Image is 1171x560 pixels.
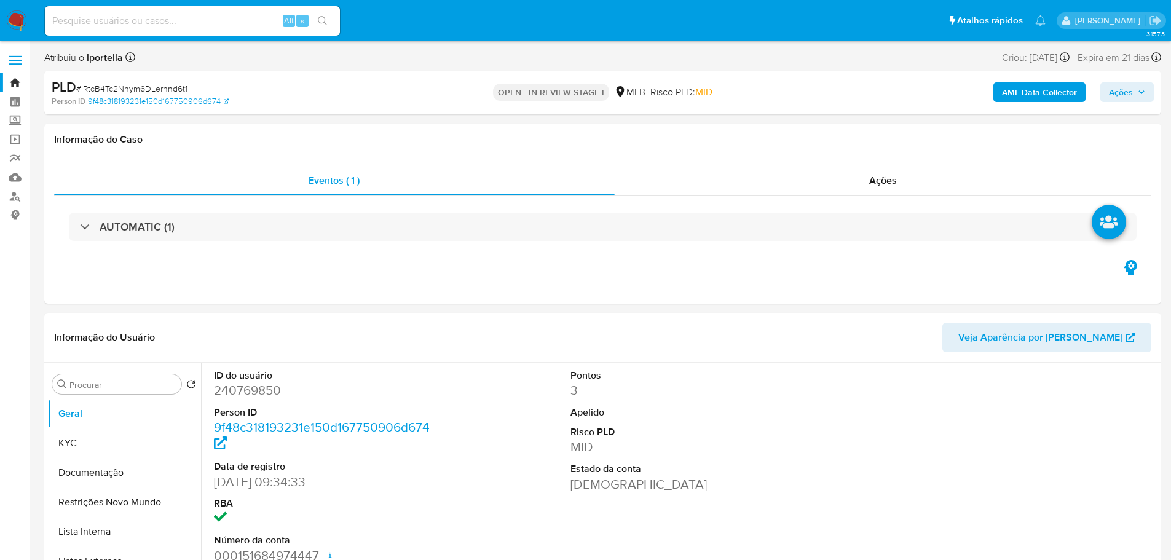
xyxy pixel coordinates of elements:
div: AUTOMATIC (1) [69,213,1137,241]
a: Notificações [1035,15,1046,26]
dt: Data de registro [214,460,440,473]
input: Pesquise usuários ou casos... [45,13,340,29]
dt: RBA [214,497,440,510]
dd: [DEMOGRAPHIC_DATA] [570,476,796,493]
button: Lista Interna [47,517,201,546]
h3: AUTOMATIC (1) [100,220,175,234]
b: lportella [84,50,123,65]
dt: Person ID [214,406,440,419]
dt: Risco PLD [570,425,796,439]
span: Atalhos rápidos [957,14,1023,27]
p: lucas.portella@mercadolivre.com [1075,15,1145,26]
button: Procurar [57,379,67,389]
span: - [1072,49,1075,66]
dt: Apelido [570,406,796,419]
span: MID [695,85,712,99]
dd: MID [570,438,796,455]
a: 9f48c318193231e150d167750906d674 [214,418,430,453]
span: s [301,15,304,26]
span: Risco PLD: [650,85,712,99]
button: Veja Aparência por [PERSON_NAME] [942,323,1151,352]
span: # lRtcB4Tc2Nnym6DLerhnd6t1 [76,82,187,95]
button: Geral [47,399,201,428]
div: MLB [614,85,645,99]
dt: Número da conta [214,534,440,547]
b: AML Data Collector [1002,82,1077,102]
button: Retornar ao pedido padrão [186,379,196,393]
b: Person ID [52,96,85,107]
button: KYC [47,428,201,458]
dt: ID do usuário [214,369,440,382]
span: Alt [284,15,294,26]
input: Procurar [69,379,176,390]
dd: [DATE] 09:34:33 [214,473,440,491]
span: Ações [1109,82,1133,102]
button: Restrições Novo Mundo [47,487,201,517]
button: Documentação [47,458,201,487]
button: Ações [1100,82,1154,102]
h1: Informação do Usuário [54,331,155,344]
div: Criou: [DATE] [1002,49,1070,66]
button: AML Data Collector [993,82,1086,102]
button: search-icon [310,12,335,30]
span: Veja Aparência por [PERSON_NAME] [958,323,1122,352]
a: Sair [1149,14,1162,27]
dd: 3 [570,382,796,399]
span: Eventos ( 1 ) [309,173,360,187]
span: Expira em 21 dias [1078,51,1149,65]
span: Atribuiu o [44,51,123,65]
b: PLD [52,77,76,97]
h1: Informação do Caso [54,133,1151,146]
dt: Pontos [570,369,796,382]
span: Ações [869,173,897,187]
a: 9f48c318193231e150d167750906d674 [88,96,229,107]
dt: Estado da conta [570,462,796,476]
p: OPEN - IN REVIEW STAGE I [493,84,609,101]
dd: 240769850 [214,382,440,399]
